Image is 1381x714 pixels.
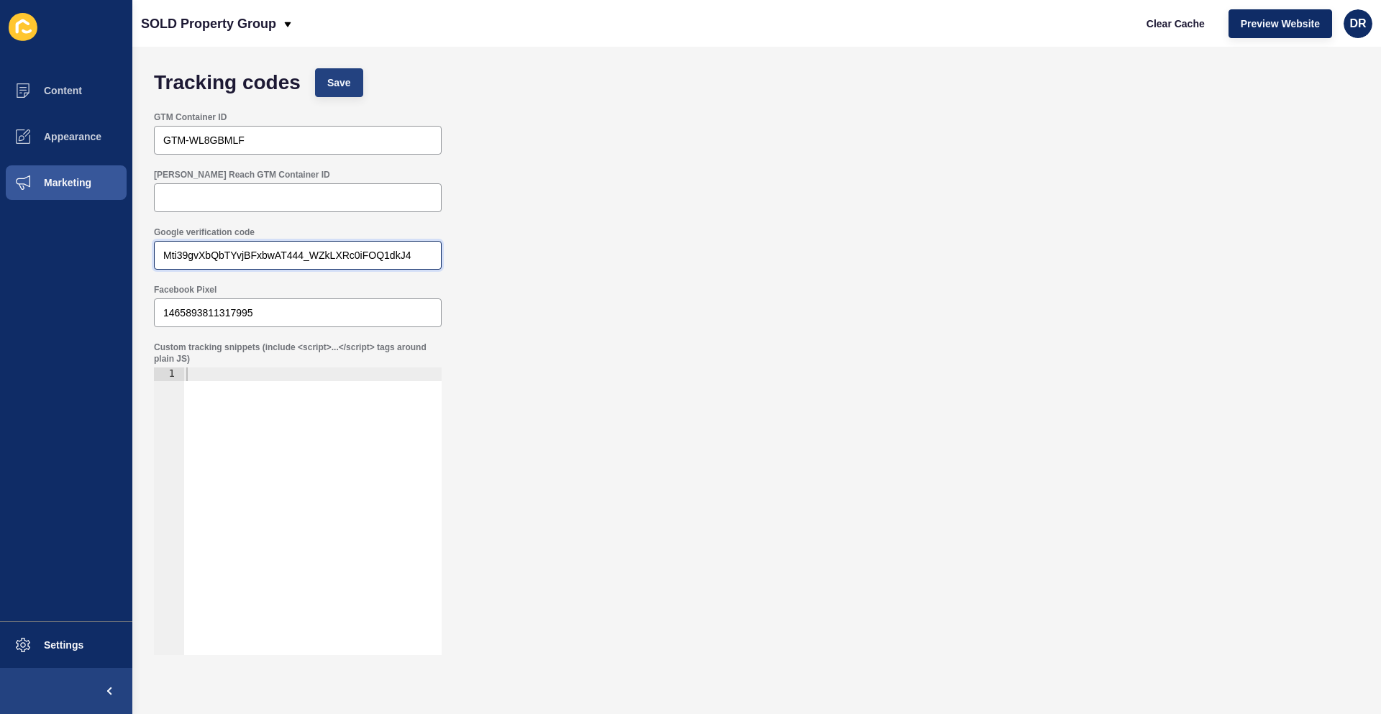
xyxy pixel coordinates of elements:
[154,111,227,123] label: GTM Container ID
[141,6,276,42] p: SOLD Property Group
[1147,17,1205,31] span: Clear Cache
[1229,9,1332,38] button: Preview Website
[1241,17,1320,31] span: Preview Website
[154,169,330,180] label: [PERSON_NAME] Reach GTM Container ID
[1349,17,1366,31] span: DR
[154,367,184,381] div: 1
[154,226,255,238] label: Google verification code
[327,75,351,90] span: Save
[154,75,301,90] h1: Tracking codes
[1134,9,1217,38] button: Clear Cache
[315,68,363,97] button: Save
[154,342,442,365] label: Custom tracking snippets (include <script>...</script> tags around plain JS)
[154,284,217,296] label: Facebook Pixel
